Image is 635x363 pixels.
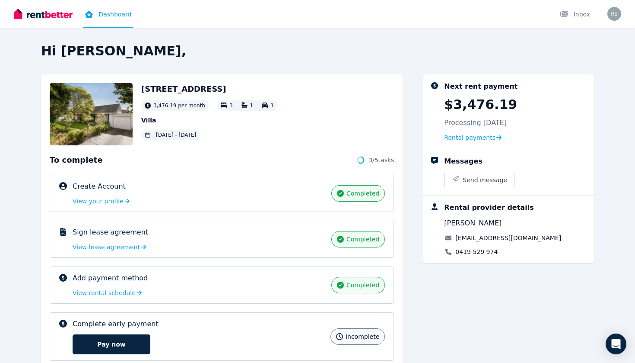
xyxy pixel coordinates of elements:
span: incomplete [346,332,379,341]
a: Rental payments [444,133,502,142]
img: RentBetter [14,7,73,20]
span: 3 [229,103,233,109]
span: Send message [463,176,507,184]
p: Complete early payment [73,319,159,329]
span: 3,476.19 per month [153,102,205,109]
p: Sign lease agreement [73,227,148,238]
div: Inbox [560,10,590,19]
p: Add payment method [73,273,148,283]
div: Next rent payment [444,81,518,92]
a: 0419 529 974 [455,247,498,256]
a: View rental schedule [73,289,142,297]
span: Rental payments [444,133,495,142]
div: Messages [444,156,482,167]
p: Create Account [73,181,126,192]
p: Processing [DATE] [444,118,507,128]
span: completed [346,235,379,244]
div: Open Intercom Messenger [606,334,626,354]
span: View rental schedule [73,289,136,297]
span: [DATE] - [DATE] [156,132,196,138]
p: $3,476.19 [444,97,517,112]
span: View lease agreement [73,243,140,251]
a: [EMAIL_ADDRESS][DOMAIN_NAME] [455,234,561,242]
img: Reuben Trayer [607,7,621,21]
span: To complete [50,154,102,166]
h2: Hi [PERSON_NAME], [41,43,594,59]
h2: [STREET_ADDRESS] [141,83,277,95]
div: Rental provider details [444,202,533,213]
span: 1 [250,103,254,109]
span: completed [346,281,379,289]
img: Property Url [50,83,133,145]
p: Villa [141,116,277,125]
span: [PERSON_NAME] [444,218,502,228]
span: 3 / 5 tasks [368,156,394,164]
button: Send message [444,172,514,188]
a: View lease agreement [73,243,146,251]
span: completed [346,189,379,198]
span: 1 [270,103,274,109]
a: View your profile [73,197,130,206]
span: View your profile [73,197,124,206]
button: Pay now [73,334,150,354]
